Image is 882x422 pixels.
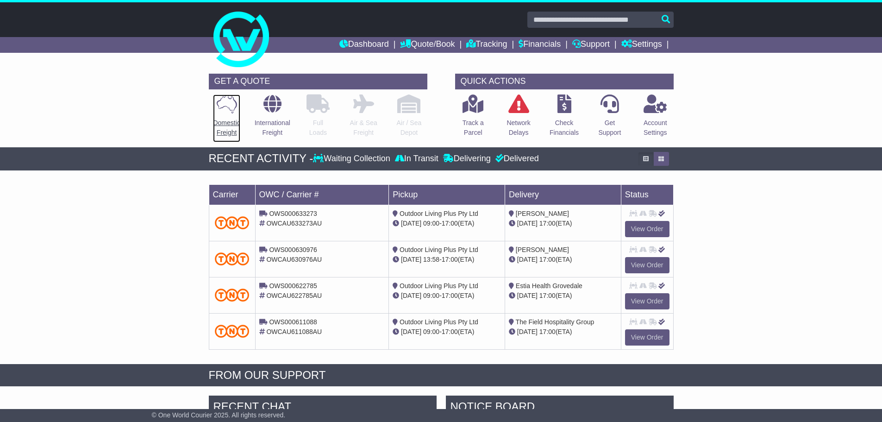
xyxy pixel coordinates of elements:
a: Tracking [466,37,507,53]
span: OWS000630976 [269,246,317,253]
span: [DATE] [517,328,538,335]
span: OWCAU633273AU [266,220,322,227]
div: (ETA) [509,219,617,228]
div: RECENT ACTIVITY - [209,152,313,165]
div: Delivering [441,154,493,164]
span: 17:00 [442,256,458,263]
p: Full Loads [307,118,330,138]
div: - (ETA) [393,219,501,228]
div: Waiting Collection [313,154,392,164]
span: OWCAU611088AU [266,328,322,335]
a: GetSupport [598,94,621,143]
div: (ETA) [509,291,617,301]
span: [DATE] [401,292,421,299]
span: [PERSON_NAME] [516,246,569,253]
span: 17:00 [442,292,458,299]
span: Estia Health Grovedale [516,282,582,290]
a: View Order [625,257,669,273]
a: View Order [625,293,669,309]
div: - (ETA) [393,255,501,265]
span: 09:00 [423,220,439,227]
a: Support [572,37,610,53]
a: Settings [621,37,662,53]
div: (ETA) [509,327,617,337]
a: View Order [625,329,669,346]
span: OWCAU622785AU [266,292,322,299]
span: 17:00 [442,220,458,227]
div: (ETA) [509,255,617,265]
span: 17:00 [539,292,556,299]
td: Carrier [209,184,255,205]
span: [DATE] [517,256,538,263]
span: [DATE] [401,328,421,335]
div: GET A QUOTE [209,74,427,89]
span: 17:00 [539,256,556,263]
div: RECENT CHAT [209,396,437,421]
span: 13:58 [423,256,439,263]
td: Delivery [505,184,621,205]
a: NetworkDelays [506,94,531,143]
span: [DATE] [401,256,421,263]
span: [DATE] [517,292,538,299]
p: Check Financials [550,118,579,138]
a: InternationalFreight [254,94,291,143]
span: OWS000611088 [269,318,317,326]
span: The Field Hospitality Group [516,318,594,326]
span: OWS000633273 [269,210,317,217]
span: 17:00 [539,328,556,335]
p: Domestic Freight [213,118,240,138]
div: - (ETA) [393,327,501,337]
div: - (ETA) [393,291,501,301]
p: International Freight [255,118,290,138]
a: DomesticFreight [213,94,240,143]
td: OWC / Carrier # [255,184,389,205]
div: Delivered [493,154,539,164]
img: TNT_Domestic.png [215,289,250,301]
span: Outdoor Living Plus Pty Ltd [400,282,478,290]
img: TNT_Domestic.png [215,216,250,229]
a: Quote/Book [400,37,455,53]
p: Track a Parcel [463,118,484,138]
span: 09:00 [423,328,439,335]
span: 09:00 [423,292,439,299]
a: AccountSettings [643,94,668,143]
img: TNT_Domestic.png [215,252,250,265]
span: Outdoor Living Plus Pty Ltd [400,246,478,253]
div: NOTICE BOARD [446,396,674,421]
span: 17:00 [442,328,458,335]
td: Pickup [389,184,505,205]
span: 17:00 [539,220,556,227]
p: Network Delays [507,118,530,138]
a: Financials [519,37,561,53]
p: Air / Sea Depot [397,118,422,138]
span: [DATE] [517,220,538,227]
img: TNT_Domestic.png [215,325,250,337]
td: Status [621,184,673,205]
a: Dashboard [339,37,389,53]
span: OWCAU630976AU [266,256,322,263]
span: Outdoor Living Plus Pty Ltd [400,318,478,326]
a: Track aParcel [462,94,484,143]
div: In Transit [393,154,441,164]
p: Air & Sea Freight [350,118,377,138]
span: [DATE] [401,220,421,227]
div: QUICK ACTIONS [455,74,674,89]
p: Account Settings [644,118,667,138]
a: View Order [625,221,669,237]
span: © One World Courier 2025. All rights reserved. [152,411,286,419]
span: [PERSON_NAME] [516,210,569,217]
a: CheckFinancials [549,94,579,143]
p: Get Support [598,118,621,138]
span: OWS000622785 [269,282,317,290]
span: Outdoor Living Plus Pty Ltd [400,210,478,217]
div: FROM OUR SUPPORT [209,369,674,382]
